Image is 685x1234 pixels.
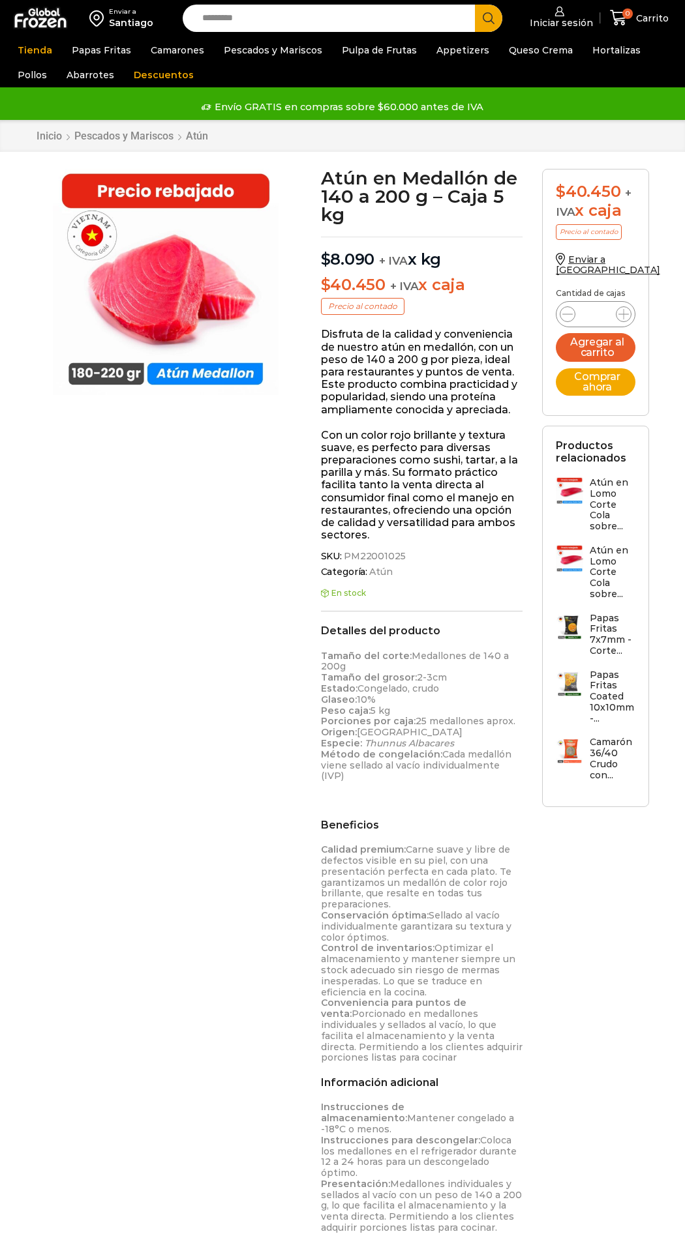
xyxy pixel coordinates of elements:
div: x caja [556,183,635,220]
strong: Control de inventarios: [321,942,434,954]
a: 0 Carrito [607,3,672,33]
a: Papas Fritas 7x7mm - Corte... [556,613,635,663]
span: $ [321,275,331,294]
strong: Método de congelación: [321,748,442,760]
span: + IVA [379,254,408,267]
a: Atún [367,566,392,578]
p: Disfruta de la calidad y conveniencia de nuestro atún en medallón, con un peso de 140 a 200 g por... [321,328,523,415]
span: Categoría: [321,566,523,578]
span: 0 [622,8,633,19]
span: PM22001025 [342,551,406,562]
a: Tienda [11,38,59,63]
h3: Papas Fritas 7x7mm - Corte... [590,613,635,656]
h2: Beneficios [321,819,523,831]
h3: Atún en Lomo Corte Cola sobre... [590,477,635,532]
span: $ [321,250,331,269]
a: Pescados y Mariscos [217,38,329,63]
h2: Información adicional [321,1076,523,1089]
strong: Tamaño del grosor: [321,671,417,683]
a: Camarones [144,38,211,63]
h3: Atún en Lomo Corte Cola sobre... [590,545,635,600]
a: Pollos [11,63,53,87]
a: Papas Fritas Coated 10x10mm -... [556,669,635,731]
strong: Tamaño del corte: [321,650,412,662]
bdi: 40.450 [321,275,386,294]
strong: Instrucciones de almacenamiento: [321,1101,407,1124]
p: Mantener congelado a -18°C o menos. Coloca los medallones en el refrigerador durante 12 a 24 hora... [321,1102,523,1233]
a: Papas Fritas [65,38,138,63]
a: Inicio [36,130,63,142]
a: Camarón 36/40 Crudo con... [556,737,635,787]
span: + IVA [390,280,419,293]
span: Carrito [633,12,669,25]
strong: Especie: [321,737,362,749]
p: Medallones de 140 a 200g 2-3cm Congelado, crudo 10% 5 kg 25 medallones aprox. [GEOGRAPHIC_DATA] C... [321,651,523,782]
em: Thunnus Albacares [365,737,454,749]
p: En stock [321,589,523,598]
a: Pescados y Mariscos [74,130,174,142]
p: Carne suave y libre de defectos visible en su piel, con una presentación perfecta en cada plato. ... [321,844,523,1063]
a: Atún en Lomo Corte Cola sobre... [556,545,635,606]
button: Comprar ahora [556,368,635,396]
span: SKU: [321,551,523,562]
h3: Papas Fritas Coated 10x10mm -... [590,669,635,724]
h2: Productos relacionados [556,439,635,464]
a: Atún en Lomo Corte Cola sobre... [556,477,635,538]
strong: Origen: [321,726,357,738]
a: Appetizers [430,38,496,63]
a: Queso Crema [502,38,579,63]
a: Abarrotes [60,63,121,87]
strong: Porciones por caja: [321,715,416,727]
strong: Calidad premium: [321,844,406,855]
p: Precio al contado [556,224,622,240]
div: Santiago [109,16,153,29]
strong: Conveniencia para puntos de venta: [321,997,466,1020]
strong: Instrucciones para descongelar: [321,1134,480,1146]
p: x kg [321,237,523,269]
a: Hortalizas [586,38,647,63]
span: $ [556,182,566,201]
input: Product quantity [583,305,608,323]
img: address-field-icon.svg [89,7,109,29]
bdi: 8.090 [321,250,375,269]
p: Precio al contado [321,298,404,315]
h2: Detalles del producto [321,624,523,637]
strong: Peso caja: [321,705,371,716]
strong: Glaseo: [321,694,357,705]
h3: Camarón 36/40 Crudo con... [590,737,635,780]
p: x caja [321,276,523,295]
button: Search button [475,5,502,32]
strong: Presentación: [321,1178,390,1190]
strong: Conservación óptima: [321,909,429,921]
h1: Atún en Medallón de 140 a 200 g – Caja 5 kg [321,169,523,224]
a: Descuentos [127,63,200,87]
a: Pulpa de Frutas [335,38,423,63]
p: Cantidad de cajas [556,289,635,298]
span: Iniciar sesión [526,16,593,29]
p: Con un color rojo brillante y textura suave, es perfecto para diversas preparaciones como sushi, ... [321,429,523,542]
bdi: 40.450 [556,182,620,201]
nav: Breadcrumb [36,130,209,142]
button: Agregar al carrito [556,333,635,362]
strong: Estado: [321,683,358,694]
div: Enviar a [109,7,153,16]
img: atun medallon [53,169,279,394]
a: Atún [185,130,209,142]
a: Enviar a [GEOGRAPHIC_DATA] [556,254,660,276]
